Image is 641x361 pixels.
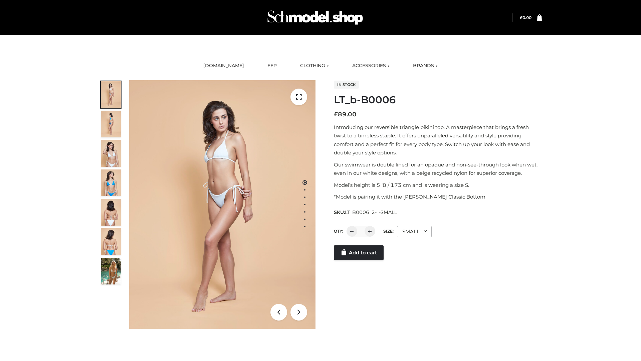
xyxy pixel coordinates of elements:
a: Add to cart [334,245,384,260]
img: Arieltop_CloudNine_AzureSky2.jpg [101,258,121,284]
h1: LT_b-B0006 [334,94,542,106]
span: £ [520,15,522,20]
img: ArielClassicBikiniTop_CloudNine_AzureSky_OW114ECO_1 [129,80,315,329]
img: ArielClassicBikiniTop_CloudNine_AzureSky_OW114ECO_4-scaled.jpg [101,169,121,196]
p: *Model is pairing it with the [PERSON_NAME] Classic Bottom [334,193,542,201]
img: ArielClassicBikiniTop_CloudNine_AzureSky_OW114ECO_1-scaled.jpg [101,81,121,108]
span: SKU: [334,208,398,216]
a: ACCESSORIES [347,58,395,73]
a: FFP [262,58,282,73]
a: [DOMAIN_NAME] [198,58,249,73]
p: Introducing our reversible triangle bikini top. A masterpiece that brings a fresh twist to a time... [334,123,542,157]
a: £0.00 [520,15,531,20]
div: SMALL [397,226,432,237]
bdi: 0.00 [520,15,531,20]
img: ArielClassicBikiniTop_CloudNine_AzureSky_OW114ECO_7-scaled.jpg [101,199,121,226]
span: £ [334,111,338,118]
img: ArielClassicBikiniTop_CloudNine_AzureSky_OW114ECO_3-scaled.jpg [101,140,121,167]
img: ArielClassicBikiniTop_CloudNine_AzureSky_OW114ECO_8-scaled.jpg [101,228,121,255]
span: In stock [334,81,359,89]
label: Size: [383,229,394,234]
bdi: 89.00 [334,111,357,118]
a: BRANDS [408,58,443,73]
img: Schmodel Admin 964 [265,4,365,31]
span: LT_B0006_2-_-SMALL [345,209,397,215]
p: Model’s height is 5 ‘8 / 173 cm and is wearing a size S. [334,181,542,190]
a: CLOTHING [295,58,334,73]
p: Our swimwear is double lined for an opaque and non-see-through look when wet, even in our white d... [334,160,542,177]
img: ArielClassicBikiniTop_CloudNine_AzureSky_OW114ECO_2-scaled.jpg [101,111,121,137]
label: QTY: [334,229,343,234]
